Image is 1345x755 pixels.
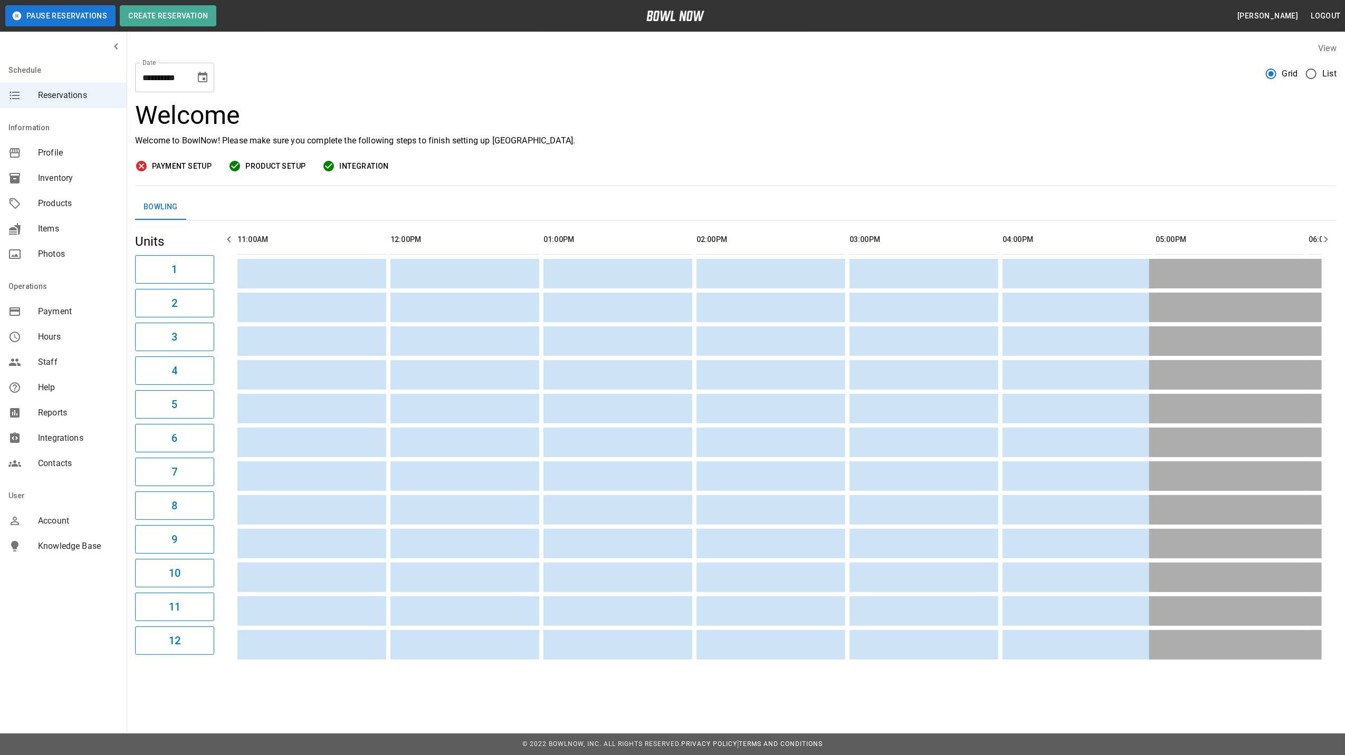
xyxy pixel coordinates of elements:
[38,331,118,343] span: Hours
[38,305,118,318] span: Payment
[171,396,177,413] h6: 5
[135,134,1337,147] p: Welcome to BowlNow! Please make sure you complete the following steps to finish setting up [GEOGR...
[38,381,118,394] span: Help
[135,491,214,520] button: 8
[135,255,214,284] button: 1
[38,147,118,159] span: Profile
[192,67,213,88] button: Choose date, selected date is Sep 15, 2025
[38,406,118,419] span: Reports
[543,225,692,255] th: 01:00PM
[1233,6,1302,26] button: [PERSON_NAME]
[169,632,180,649] h6: 12
[390,225,539,255] th: 12:00PM
[237,225,386,255] th: 11:00AM
[135,458,214,486] button: 7
[1318,43,1337,53] label: View
[38,515,118,527] span: Account
[171,463,177,480] h6: 7
[1322,67,1337,80] span: List
[38,172,118,185] span: Inventory
[171,261,177,278] h6: 1
[38,356,118,369] span: Staff
[38,432,118,444] span: Integrations
[38,197,118,210] span: Products
[646,11,704,21] img: logo
[135,390,214,419] button: 5
[135,233,214,250] h5: Units
[171,295,177,312] h6: 2
[339,160,388,173] span: Integration
[135,289,214,317] button: 2
[135,626,214,655] button: 12
[681,740,737,748] a: Privacy Policy
[171,430,177,447] h6: 6
[135,525,214,554] button: 9
[1307,6,1345,26] button: Logout
[135,101,1337,130] h3: Welcome
[739,740,823,748] a: Terms and Conditions
[120,5,216,26] button: Create Reservation
[245,160,306,173] span: Product Setup
[522,740,681,748] span: © 2022 BowlNow, Inc. All Rights Reserved.
[38,248,118,260] span: Photos
[135,323,214,351] button: 3
[135,195,186,220] button: Bowling
[135,195,1337,220] div: inventory tabs
[152,160,212,173] span: Payment Setup
[1282,67,1298,80] span: Grid
[171,362,177,379] h6: 4
[135,424,214,452] button: 6
[38,89,118,102] span: Reservations
[38,222,118,235] span: Items
[5,5,116,26] button: Pause Reservations
[171,328,177,345] h6: 3
[135,559,214,587] button: 10
[38,540,118,553] span: Knowledge Base
[169,565,180,582] h6: 10
[697,225,845,255] th: 02:00PM
[171,497,177,514] h6: 8
[169,598,180,615] h6: 11
[135,356,214,385] button: 4
[850,225,998,255] th: 03:00PM
[171,531,177,548] h6: 9
[38,457,118,470] span: Contacts
[135,593,214,621] button: 11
